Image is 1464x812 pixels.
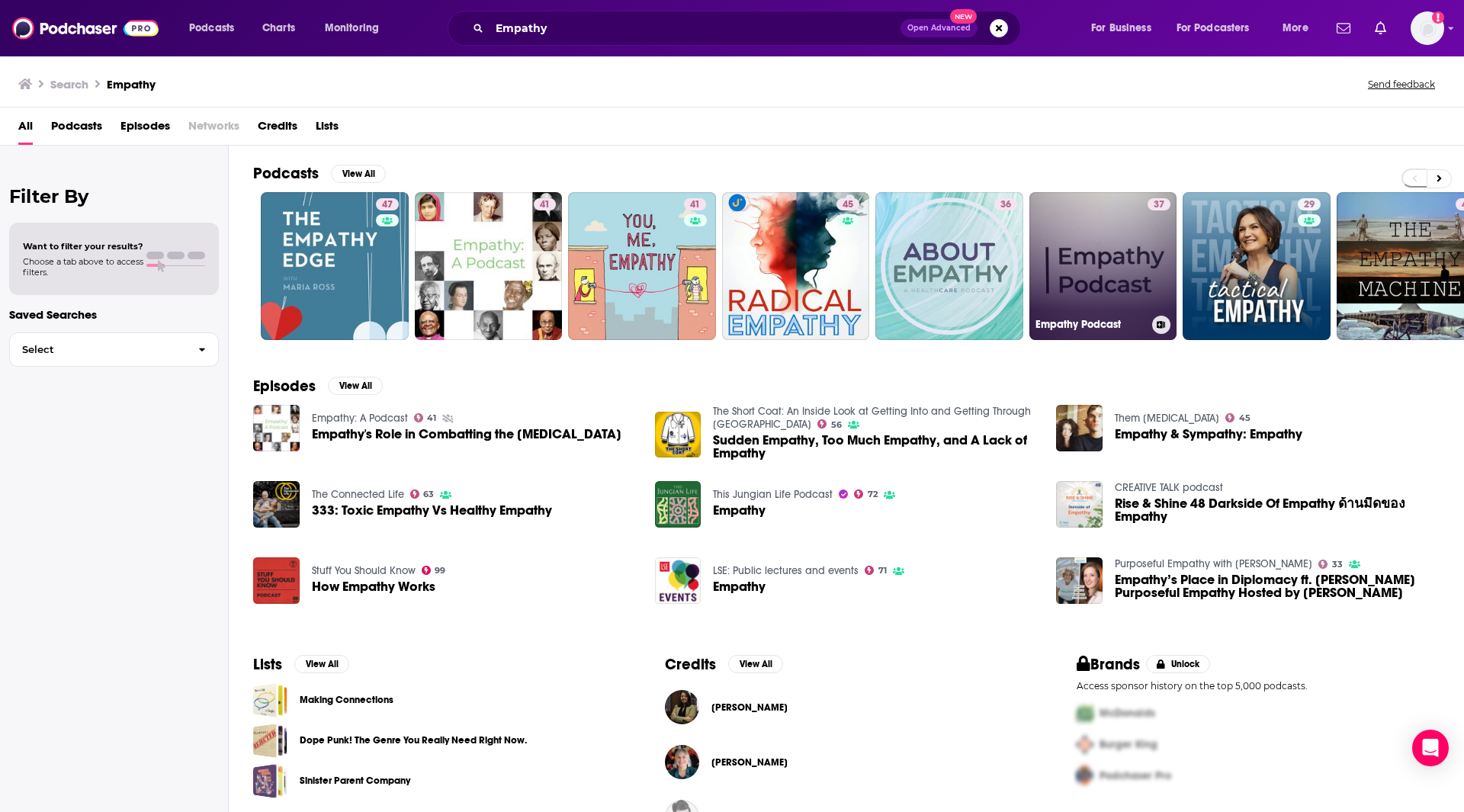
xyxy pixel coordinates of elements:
[1056,405,1103,451] a: Empathy & Sympathy: Empathy
[831,422,842,428] span: 56
[312,504,552,517] a: 333: Toxic Empathy Vs Healthy Empathy
[713,405,1031,431] a: The Short Coat: An Inside Look at Getting Into and Getting Through Medical School
[1071,729,1100,760] img: Second Pro Logo
[23,241,143,252] span: Want to filter your results?
[665,745,699,779] img: Sarah Peyton
[713,488,833,501] a: This Jungian Life Podcast
[253,164,386,183] a: PodcastsView All
[178,16,254,40] button: open menu
[684,198,706,210] a: 41
[713,504,766,517] span: Empathy
[1115,412,1219,425] a: Them Aspergers
[1177,18,1250,39] span: For Podcasters
[312,488,404,501] a: The Connected Life
[51,114,102,145] a: Podcasts
[907,24,971,32] span: Open Advanced
[18,114,33,145] a: All
[817,419,842,428] a: 56
[1115,573,1440,599] span: Empathy’s Place in Diplomacy ft. [PERSON_NAME] Purposeful Empathy Hosted by [PERSON_NAME]
[1100,707,1155,720] span: McDonalds
[414,413,437,422] a: 41
[1369,15,1392,41] a: Show notifications dropdown
[1071,698,1100,729] img: First Pro Logo
[690,197,700,213] span: 41
[253,655,349,674] a: ListsView All
[722,192,870,340] a: 45
[1091,18,1151,39] span: For Business
[1000,197,1011,213] span: 36
[713,580,766,593] a: Empathy
[189,18,234,39] span: Podcasts
[253,405,300,451] a: Empathy's Role in Combatting the Coronavirus
[9,307,219,322] p: Saved Searches
[1304,197,1315,213] span: 29
[711,756,788,769] span: [PERSON_NAME]
[665,683,1028,732] button: Samantha WatkinsSamantha Watkins
[410,489,435,499] a: 63
[261,192,409,340] a: 47
[9,185,219,207] h2: Filter By
[331,165,386,183] button: View All
[9,332,219,367] button: Select
[665,738,1028,787] button: Sarah PeytonSarah Peyton
[316,114,339,145] span: Lists
[422,566,446,575] a: 99
[300,692,393,708] a: Making Connections
[1298,198,1321,210] a: 29
[713,564,859,577] a: LSE: Public lectures and events
[312,564,416,577] a: Stuff You Should Know
[1100,738,1157,751] span: Burger King
[462,11,1035,46] div: Search podcasts, credits, & more...
[1115,428,1302,441] a: Empathy & Sympathy: Empathy
[1411,11,1444,45] span: Logged in as AtriaBooks
[1029,192,1177,340] a: 37Empathy Podcast
[950,9,978,24] span: New
[1071,760,1100,791] img: Third Pro Logo
[1318,560,1343,569] a: 33
[665,690,699,724] img: Samantha Watkins
[655,557,701,604] img: Empathy
[12,14,159,43] a: Podchaser - Follow, Share and Rate Podcasts
[868,491,878,498] span: 72
[1115,497,1440,523] a: Rise & Shine 48 Darkside Of Empathy ด้านมืดของ Empathy
[312,580,435,593] span: How Empathy Works
[382,197,393,213] span: 47
[23,256,143,278] span: Choose a tab above to access filters.
[188,114,239,145] span: Networks
[1115,573,1440,599] a: Empathy’s Place in Diplomacy ft. Dr. Claire Yorke Purposeful Empathy Hosted by Anita Nowak
[253,164,319,183] h2: Podcasts
[1411,11,1444,45] button: Show profile menu
[1239,415,1250,422] span: 45
[1411,11,1444,45] img: User Profile
[728,655,783,673] button: View All
[1283,18,1308,39] span: More
[294,655,349,673] button: View All
[312,412,408,425] a: Empathy: A Podcast
[1148,198,1170,210] a: 37
[50,77,88,91] h3: Search
[262,18,295,39] span: Charts
[312,428,621,441] span: Empathy's Role in Combatting the [MEDICAL_DATA]
[314,16,399,40] button: open menu
[423,491,434,498] span: 63
[490,16,901,40] input: Search podcasts, credits, & more...
[253,683,287,717] span: Making Connections
[1100,769,1171,782] span: Podchaser Pro
[1056,481,1103,528] img: Rise & Shine 48 Darkside Of Empathy ด้านมืดของ Empathy
[875,192,1023,340] a: 36
[253,724,287,758] a: Dope Punk! The Genre You Really Need Right Now.
[711,701,788,714] span: [PERSON_NAME]
[1077,680,1440,692] p: Access sponsor history on the top 5,000 podcasts.
[328,377,383,395] button: View All
[10,345,186,355] span: Select
[1115,557,1312,570] a: Purposeful Empathy with Anita Nowak
[711,756,788,769] a: Sarah Peyton
[253,764,287,798] span: Sinister Parent Company
[665,655,783,674] a: CreditsView All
